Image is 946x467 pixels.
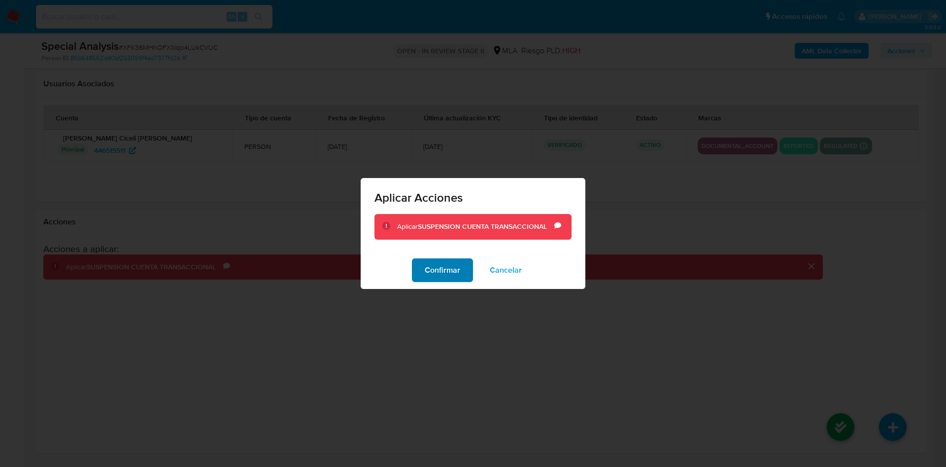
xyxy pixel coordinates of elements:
[418,221,547,231] b: SUSPENSION CUENTA TRANSACCIONAL
[397,222,554,232] div: Aplicar
[490,259,522,281] span: Cancelar
[477,258,535,282] button: Cancelar
[374,192,572,204] span: Aplicar Acciones
[412,258,473,282] button: Confirmar
[425,259,460,281] span: Confirmar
